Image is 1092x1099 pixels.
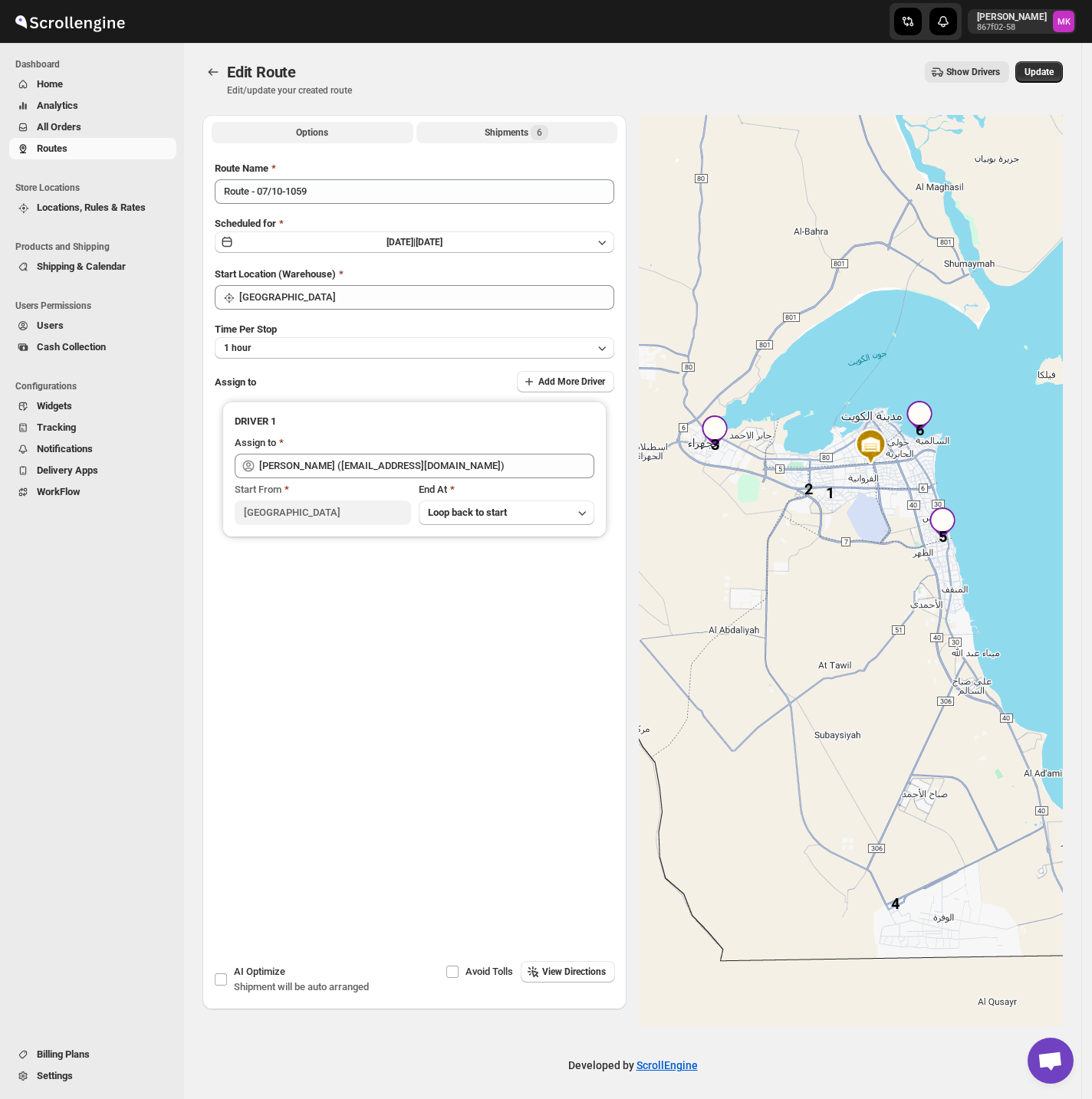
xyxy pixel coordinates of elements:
span: All Orders [37,121,81,133]
span: [DATE] | [386,237,416,248]
button: Home [9,74,176,95]
span: Routes [37,143,67,154]
button: Routes [202,61,224,83]
div: End At [419,482,595,497]
span: Time Per Stop [215,323,277,335]
button: Loop back to start [419,500,595,525]
span: Store Locations [15,182,176,194]
span: Locations, Rules & Rates [37,202,146,213]
button: Locations, Rules & Rates [9,197,176,218]
img: ScrollEngine [12,2,127,41]
button: Update [1015,61,1063,83]
div: دردشة مفتوحة [1028,1038,1074,1084]
span: View Directions [542,966,606,978]
button: View Directions [521,961,615,983]
span: 1 hour [224,342,251,354]
span: Cash Collection [37,341,106,353]
button: All Route Options [212,122,413,143]
a: ScrollEngine [636,1059,698,1071]
span: Dashboard [15,58,176,71]
span: Scheduled for [215,218,276,229]
span: Configurations [15,380,176,392]
button: Shipping & Calendar [9,256,176,277]
div: 3 [699,429,730,460]
span: Assign to [215,376,256,388]
div: 1 [814,477,845,508]
span: AI Optimize [234,966,285,977]
span: Add More Driver [538,376,605,388]
button: All Orders [9,116,176,138]
span: Start Location (Warehouse) [215,268,336,280]
span: Start From [235,484,281,495]
button: Widgets [9,395,176,417]
span: Widgets [37,400,72,412]
span: Options [296,126,328,139]
span: [DATE] [416,237,442,248]
button: Routes [9,138,176,159]
button: Selected Shipments [416,122,618,143]
button: Settings [9,1065,176,1087]
div: 5 [927,521,958,552]
button: Billing Plans [9,1044,176,1065]
span: Avoid Tolls [465,966,513,977]
span: Users Permissions [15,300,176,312]
button: Users [9,315,176,336]
span: Mostafa Khalifa [1053,11,1074,32]
input: Search location [239,285,614,310]
p: Edit/update your created route [227,84,352,97]
span: Products and Shipping [15,241,176,253]
input: Eg: Bengaluru Route [215,179,614,204]
button: Delivery Apps [9,460,176,481]
span: WorkFlow [37,486,81,497]
span: Show Drivers [946,66,1000,78]
span: Users [37,320,64,331]
span: Notifications [37,443,93,454]
div: Assign to [235,435,276,451]
p: Developed by [568,1058,698,1073]
h3: DRIVER 1 [235,414,594,429]
span: Home [37,78,63,90]
div: 4 [880,888,910,919]
span: Shipping & Calendar [37,261,126,272]
span: Update [1025,66,1054,78]
div: Shipments [485,125,548,140]
button: Cash Collection [9,336,176,358]
span: Settings [37,1070,73,1081]
div: 2 [793,474,824,504]
span: Loop back to start [428,507,507,518]
button: Add More Driver [517,371,614,392]
input: Search assignee [259,454,594,478]
button: Notifications [9,438,176,460]
text: MK [1057,17,1071,27]
div: 6 [904,415,935,445]
button: Show Drivers [925,61,1009,83]
p: 867f02-58 [977,23,1047,32]
span: Shipment will be auto arranged [234,981,369,992]
p: [PERSON_NAME] [977,11,1047,23]
div: All Route Options [202,149,627,763]
button: [DATE]|[DATE] [215,231,614,253]
button: User menu [968,9,1076,34]
span: Billing Plans [37,1048,90,1060]
span: Analytics [37,100,78,111]
span: Route Name [215,162,268,174]
button: Analytics [9,95,176,116]
button: Tracking [9,417,176,438]
button: 1 hour [215,337,614,359]
span: Tracking [37,422,76,433]
span: Edit Route [227,63,296,81]
span: 6 [537,126,542,139]
span: Delivery Apps [37,464,98,476]
button: WorkFlow [9,481,176,503]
